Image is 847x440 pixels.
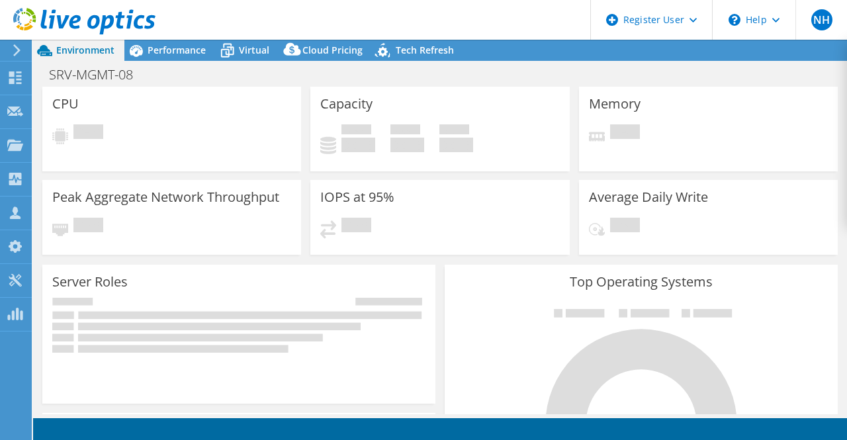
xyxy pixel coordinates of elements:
h1: SRV-MGMT-08 [43,67,154,82]
h3: Average Daily Write [589,190,708,204]
span: Environment [56,44,114,56]
h4: 0 GiB [341,138,375,152]
h3: Memory [589,97,641,111]
span: Virtual [239,44,269,56]
span: Performance [148,44,206,56]
span: Tech Refresh [396,44,454,56]
span: Pending [610,218,640,236]
span: Free [390,124,420,138]
span: Total [439,124,469,138]
h3: IOPS at 95% [320,190,394,204]
h4: 0 GiB [439,138,473,152]
h3: CPU [52,97,79,111]
span: Pending [610,124,640,142]
span: Pending [73,124,103,142]
span: NH [811,9,832,30]
h3: Peak Aggregate Network Throughput [52,190,279,204]
span: Cloud Pricing [302,44,363,56]
h3: Top Operating Systems [455,275,828,289]
span: Pending [73,218,103,236]
svg: \n [729,14,740,26]
h3: Server Roles [52,275,128,289]
h4: 0 GiB [390,138,424,152]
h3: Capacity [320,97,373,111]
span: Used [341,124,371,138]
span: Pending [341,218,371,236]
